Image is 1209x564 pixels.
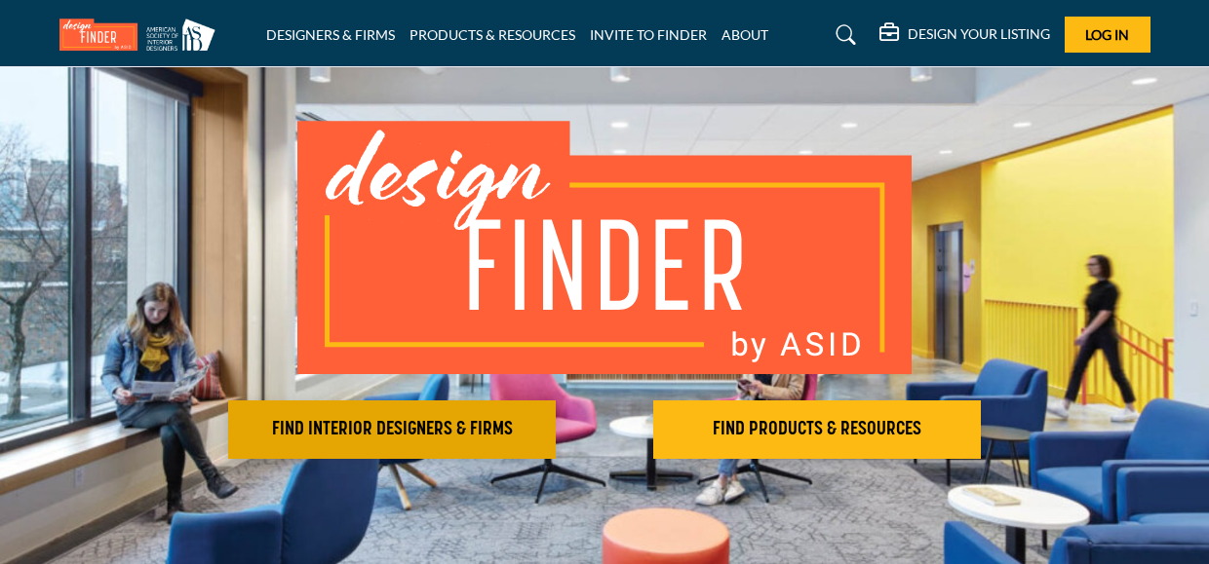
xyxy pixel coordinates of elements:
[234,418,550,441] h2: FIND INTERIOR DESIGNERS & FIRMS
[721,26,768,43] a: ABOUT
[1085,26,1129,43] span: Log In
[1065,17,1150,53] button: Log In
[659,418,975,441] h2: FIND PRODUCTS & RESOURCES
[228,400,556,459] button: FIND INTERIOR DESIGNERS & FIRMS
[590,26,707,43] a: INVITE TO FINDER
[879,23,1050,47] div: DESIGN YOUR LISTING
[908,25,1050,43] h5: DESIGN YOUR LISTING
[297,121,912,374] img: image
[409,26,575,43] a: PRODUCTS & RESOURCES
[266,26,395,43] a: DESIGNERS & FIRMS
[653,400,981,459] button: FIND PRODUCTS & RESOURCES
[59,19,225,51] img: Site Logo
[817,19,869,51] a: Search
